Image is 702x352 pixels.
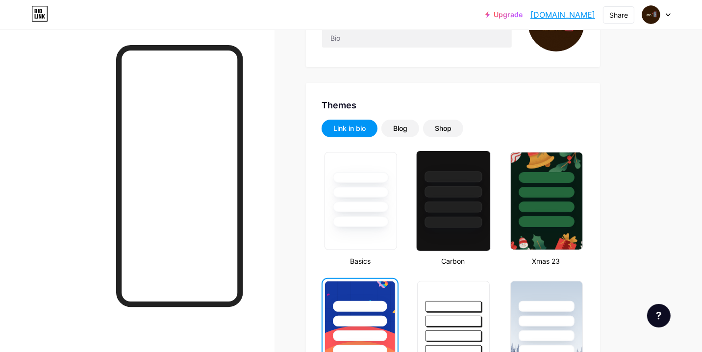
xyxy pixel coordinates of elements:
[642,5,660,24] img: cinny00
[435,124,451,133] div: Shop
[333,124,366,133] div: Link in bio
[322,99,584,112] div: Themes
[485,11,523,19] a: Upgrade
[322,256,399,266] div: Basics
[322,28,512,48] input: Bio
[609,10,628,20] div: Share
[507,256,584,266] div: Xmas 23
[393,124,407,133] div: Blog
[530,9,595,21] a: [DOMAIN_NAME]
[414,256,491,266] div: Carbon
